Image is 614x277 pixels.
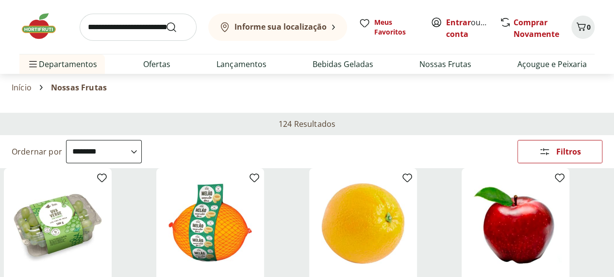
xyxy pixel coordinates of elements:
[12,146,62,157] label: Ordernar por
[539,146,550,157] svg: Abrir Filtros
[51,83,107,92] span: Nossas Frutas
[517,140,602,163] button: Filtros
[143,58,170,70] a: Ofertas
[80,14,197,41] input: search
[164,176,256,268] img: Melão Doce Natural da Terra Pedaço
[208,14,347,41] button: Informe sua localização
[469,176,562,268] img: Maçã Red Unidade
[27,52,97,76] span: Departamentos
[587,22,591,32] span: 0
[234,21,327,32] b: Informe sua localização
[374,17,419,37] span: Meus Favoritos
[317,176,409,268] img: Laranja Lima Unidade
[359,17,419,37] a: Meus Favoritos
[12,83,32,92] a: Início
[313,58,373,70] a: Bebidas Geladas
[12,176,104,268] img: Uva Verde sem Semente Natural da Terra 500g
[27,52,39,76] button: Menu
[216,58,266,70] a: Lançamentos
[419,58,471,70] a: Nossas Frutas
[19,12,68,41] img: Hortifruti
[517,58,587,70] a: Açougue e Peixaria
[446,17,499,39] a: Criar conta
[166,21,189,33] button: Submit Search
[571,16,595,39] button: Carrinho
[446,17,489,40] span: ou
[514,17,559,39] a: Comprar Novamente
[279,119,335,129] h2: 124 Resultados
[556,148,581,156] span: Filtros
[446,17,471,28] a: Entrar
